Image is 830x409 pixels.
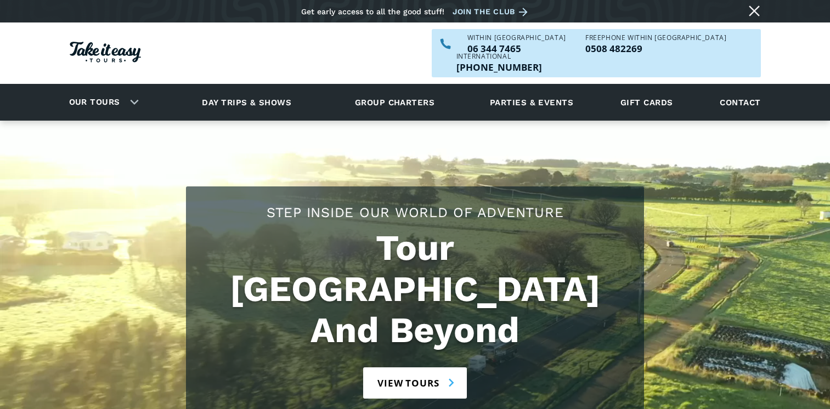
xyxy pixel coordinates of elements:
a: Parties & events [484,87,579,117]
a: View tours [363,367,467,399]
img: Take it easy Tours logo [70,42,141,63]
p: 06 344 7465 [467,44,566,53]
div: Freephone WITHIN [GEOGRAPHIC_DATA] [585,35,726,41]
a: Group charters [341,87,448,117]
a: Day trips & shows [188,87,305,117]
div: International [456,53,542,60]
p: [PHONE_NUMBER] [456,63,542,72]
h1: Tour [GEOGRAPHIC_DATA] And Beyond [197,228,633,351]
p: 0508 482269 [585,44,726,53]
a: Gift cards [615,87,679,117]
a: Call us freephone within NZ on 0508482269 [585,44,726,53]
h2: Step Inside Our World Of Adventure [197,203,633,222]
div: Our tours [56,87,148,117]
a: Call us within NZ on 063447465 [467,44,566,53]
a: Call us outside of NZ on +6463447465 [456,63,542,72]
div: WITHIN [GEOGRAPHIC_DATA] [467,35,566,41]
a: Homepage [70,36,141,71]
a: Close message [746,2,763,20]
a: Our tours [61,89,128,115]
div: Get early access to all the good stuff! [301,7,444,16]
a: Contact [714,87,766,117]
a: Join the club [453,5,532,19]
